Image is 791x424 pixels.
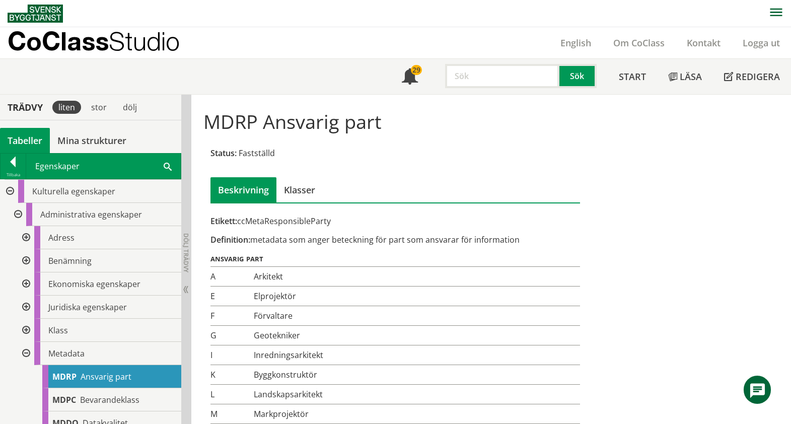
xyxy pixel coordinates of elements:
[411,65,422,75] div: 29
[619,70,646,83] span: Start
[251,306,580,326] td: Förvaltare
[549,37,602,49] a: English
[676,37,732,49] a: Kontakt
[164,161,172,171] span: Sök i tabellen
[210,365,251,385] td: K
[1,171,26,179] div: Tillbaka
[251,267,580,287] td: Arkitekt
[251,287,580,306] td: Elprojektör
[608,59,657,94] a: Start
[602,37,676,49] a: Om CoClass
[251,345,580,365] td: Inredningsarkitekt
[251,365,580,385] td: Byggkonstruktör
[117,101,143,114] div: dölj
[402,69,418,86] span: Notifikationer
[713,59,791,94] a: Redigera
[8,5,63,23] img: Svensk Byggtjänst
[210,306,251,326] td: F
[445,64,559,88] input: Sök
[210,345,251,365] td: I
[32,186,115,197] span: Kulturella egenskaper
[251,404,580,424] td: Markprojektör
[182,233,190,272] span: Dölj trädvy
[48,255,92,266] span: Benämning
[657,59,713,94] a: Läsa
[210,234,580,245] div: metadata som anger beteckning för part som ansvarar för information
[52,101,81,114] div: liten
[276,177,323,202] div: Klasser
[210,404,251,424] td: M
[251,326,580,345] td: Geotekniker
[210,253,580,262] div: ansvarig part
[210,148,237,159] span: Status:
[52,371,77,382] span: MDRP
[52,394,76,405] span: MDPC
[210,177,276,202] div: Beskrivning
[680,70,702,83] span: Läsa
[210,385,251,404] td: L
[48,348,85,359] span: Metadata
[50,128,134,153] a: Mina strukturer
[210,216,237,227] span: Etikett:
[210,234,250,245] span: Definition:
[81,371,131,382] span: Ansvarig part
[203,110,778,132] h1: MDRP Ansvarig part
[210,326,251,345] td: G
[239,148,275,159] span: Fastställd
[40,209,142,220] span: Administrativa egenskaper
[210,267,251,287] td: A
[732,37,791,49] a: Logga ut
[8,35,180,47] p: CoClass
[391,59,429,94] a: 29
[251,385,580,404] td: Landskapsarkitekt
[48,325,68,336] span: Klass
[210,216,580,227] div: ccMetaResponsibleParty
[559,64,597,88] button: Sök
[109,26,180,56] span: Studio
[48,278,140,290] span: Ekonomiska egenskaper
[48,232,75,243] span: Adress
[736,70,780,83] span: Redigera
[210,287,251,306] td: E
[2,102,48,113] div: Trädvy
[8,27,201,58] a: CoClassStudio
[80,394,139,405] span: Bevarandeklass
[48,302,127,313] span: Juridiska egenskaper
[85,101,113,114] div: stor
[26,154,181,179] div: Egenskaper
